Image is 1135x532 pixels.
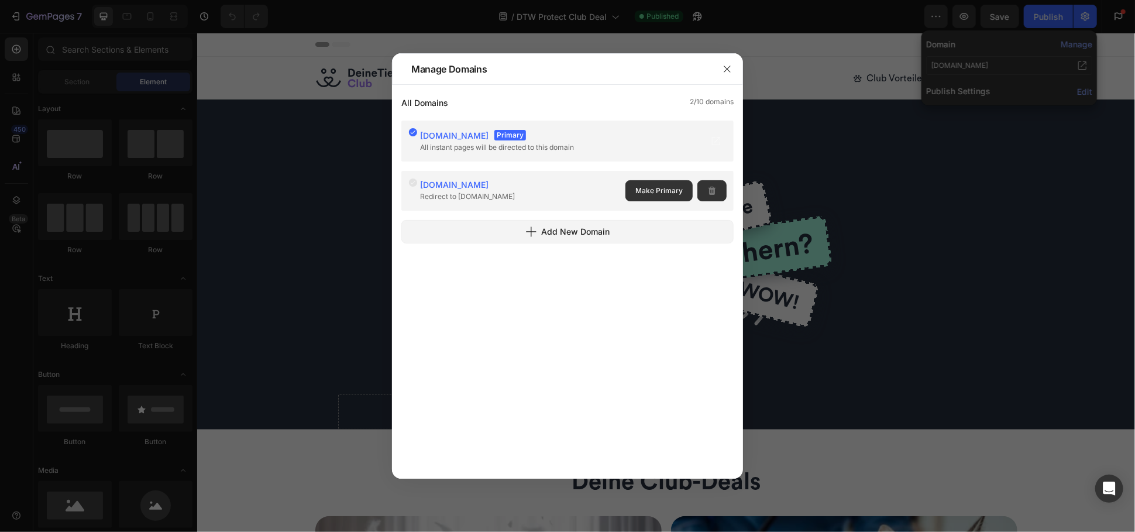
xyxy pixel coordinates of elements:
button: Make Primary [625,180,693,201]
div: All Domains [401,97,448,109]
a: Anmelden [744,36,820,55]
a: Deine Tierwelt Club Logo [118,36,465,55]
div: Open Intercom Messenger [1095,475,1123,503]
div: Drop element here [266,375,328,384]
div: Add New Domain [525,225,610,238]
span: [DOMAIN_NAME] [420,131,489,140]
p: Club Vorteile [670,39,725,53]
span: Make Primary [635,186,683,196]
span: All instant pages will be directed to this domain [420,143,574,152]
button: Add New Domain [401,220,734,243]
p: Anmelden [768,39,811,53]
img: Deine Tierwelt Club Logo [118,36,225,55]
div: Manage Domains [411,62,487,76]
h2: Deine Club-Deals [260,434,679,465]
span: Primary [494,130,526,140]
span: [DOMAIN_NAME] [420,180,489,190]
span: Redirect to [DOMAIN_NAME] [420,192,515,201]
a: Club Vorteile [646,36,735,55]
span: 2/10 domains [690,97,734,109]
